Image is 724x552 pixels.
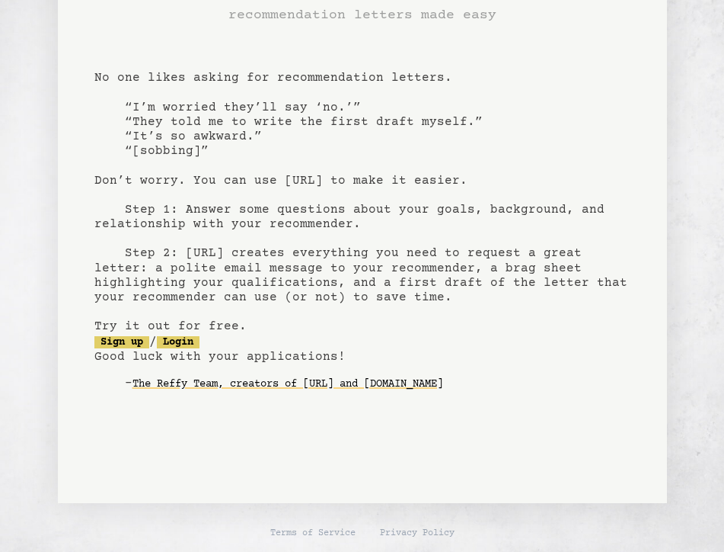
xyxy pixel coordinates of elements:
[132,372,443,396] a: The Reffy Team, creators of [URL] and [DOMAIN_NAME]
[380,528,454,540] a: Privacy Policy
[94,336,149,348] a: Sign up
[270,528,356,540] a: Terms of Service
[125,377,630,392] div: -
[157,336,199,348] a: Login
[228,5,496,26] h3: recommendation letters made easy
